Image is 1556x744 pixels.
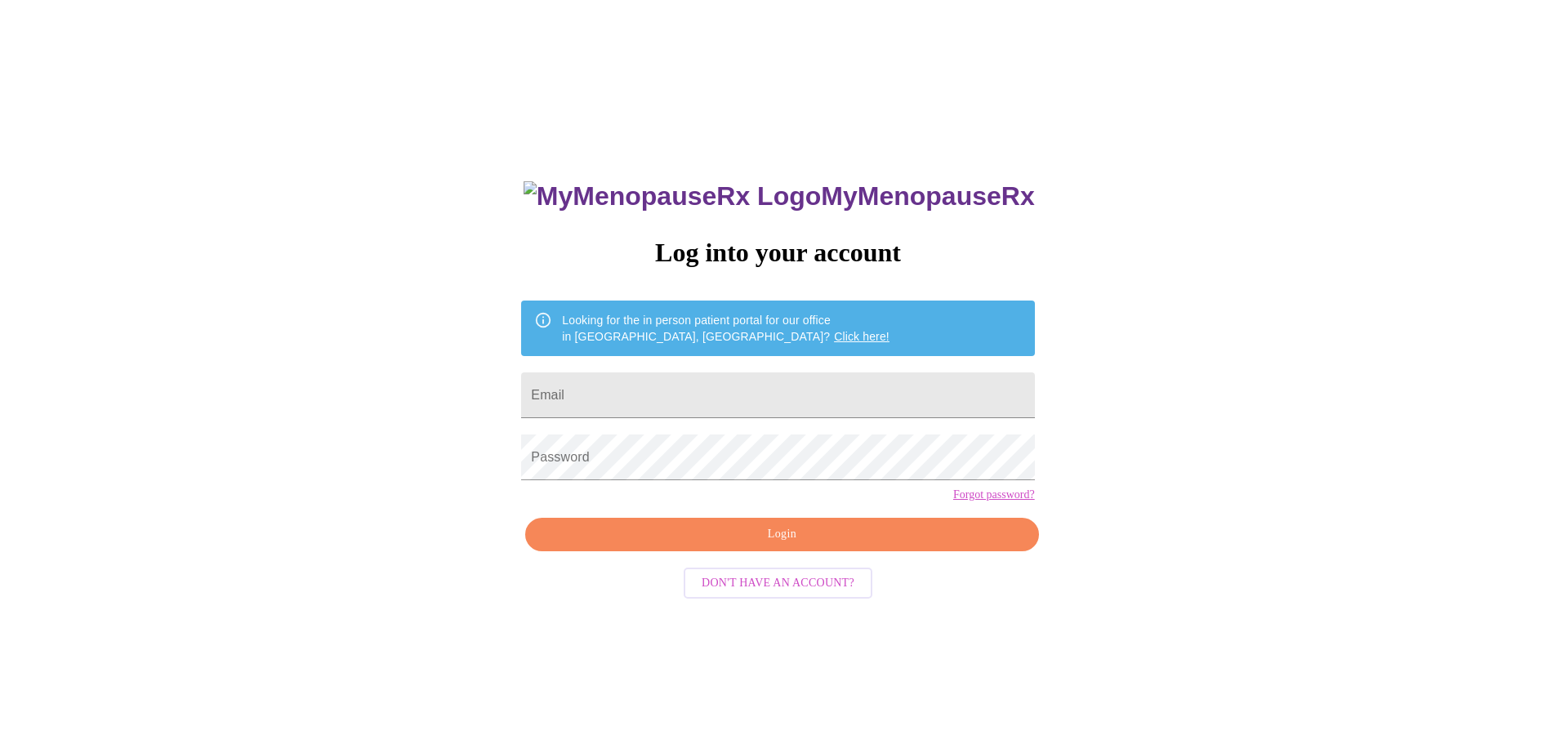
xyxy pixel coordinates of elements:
div: Looking for the in person patient portal for our office in [GEOGRAPHIC_DATA], [GEOGRAPHIC_DATA]? [562,305,889,351]
a: Click here! [834,330,889,343]
span: Login [544,524,1019,545]
span: Don't have an account? [702,573,854,594]
img: MyMenopauseRx Logo [524,181,821,212]
button: Don't have an account? [684,568,872,599]
a: Forgot password? [953,488,1035,501]
h3: Log into your account [521,238,1034,268]
a: Don't have an account? [680,575,876,589]
h3: MyMenopauseRx [524,181,1035,212]
button: Login [525,518,1038,551]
